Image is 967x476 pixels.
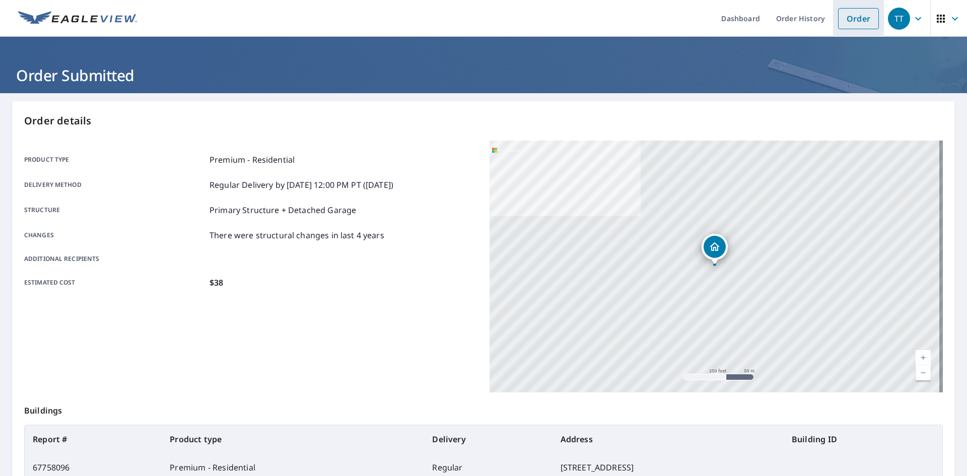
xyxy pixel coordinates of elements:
p: Delivery method [24,179,205,191]
a: Order [838,8,879,29]
p: Premium - Residential [210,154,295,166]
p: Order details [24,113,943,128]
p: Structure [24,204,205,216]
th: Address [552,425,784,453]
p: Primary Structure + Detached Garage [210,204,356,216]
th: Building ID [784,425,942,453]
p: Regular Delivery by [DATE] 12:00 PM PT ([DATE]) [210,179,393,191]
p: $38 [210,277,223,289]
h1: Order Submitted [12,65,955,86]
th: Product type [162,425,424,453]
p: Estimated cost [24,277,205,289]
div: TT [888,8,910,30]
img: EV Logo [18,11,137,26]
p: Changes [24,229,205,241]
p: Additional recipients [24,254,205,263]
p: There were structural changes in last 4 years [210,229,384,241]
th: Report # [25,425,162,453]
p: Product type [24,154,205,166]
a: Current Level 17, Zoom In [916,350,931,365]
div: Dropped pin, building 1, Residential property, 5680 Forest Grove Ave Westerville, OH 43081 [702,234,728,265]
th: Delivery [424,425,552,453]
p: Buildings [24,392,943,425]
a: Current Level 17, Zoom Out [916,365,931,380]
